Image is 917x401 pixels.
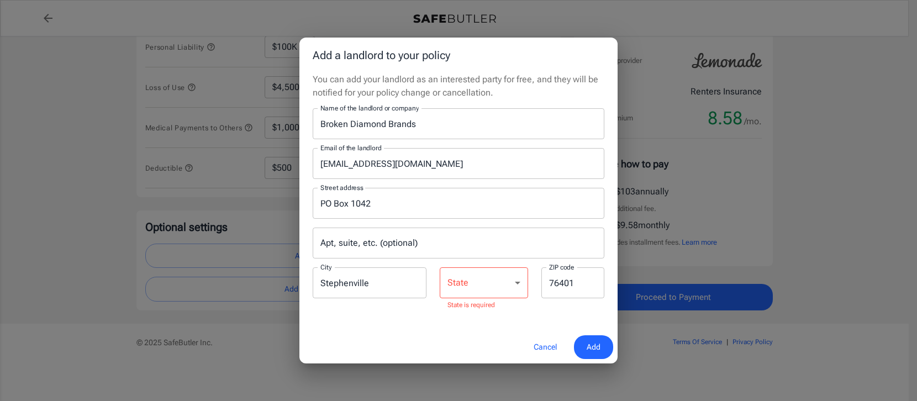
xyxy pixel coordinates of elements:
[574,335,613,359] button: Add
[320,143,381,152] label: Email of the landlord
[447,300,520,311] p: State is required
[320,183,363,192] label: Street address
[521,335,570,359] button: Cancel
[320,103,419,113] label: Name of the landlord or company
[313,73,604,99] p: You can add your landlord as an interested party for free, and they will be notified for your pol...
[587,340,600,354] span: Add
[299,38,618,73] h2: Add a landlord to your policy
[320,262,331,272] label: City
[549,262,575,272] label: ZIP code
